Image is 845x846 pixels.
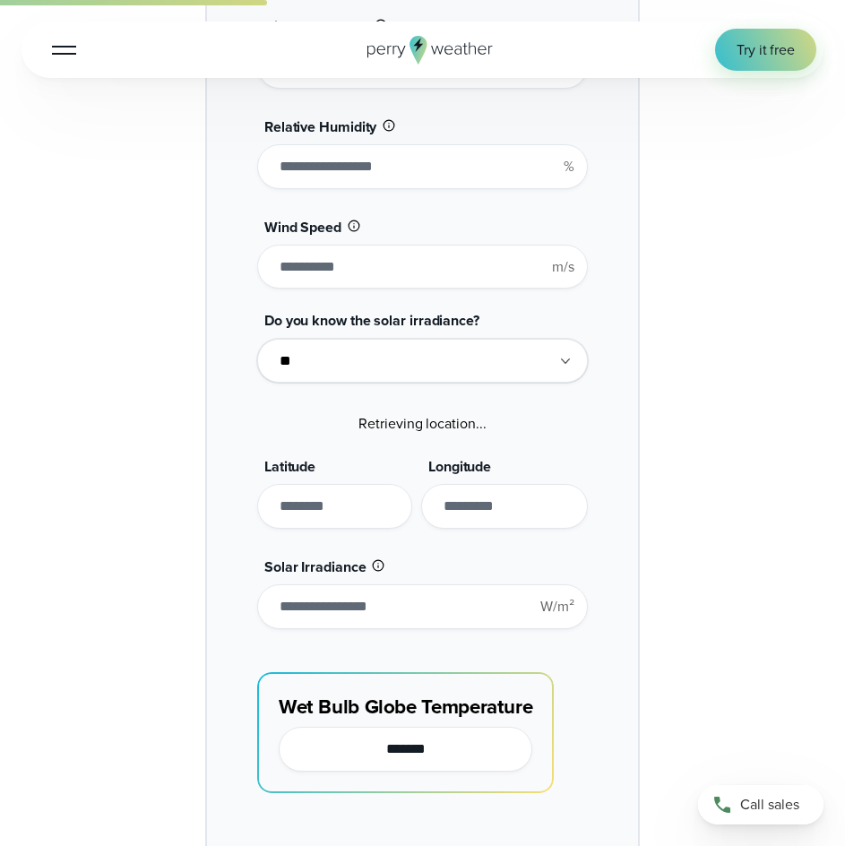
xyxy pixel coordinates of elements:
[264,557,366,577] span: Solar Irradiance
[264,16,368,37] span: Air Temperature
[737,39,795,60] span: Try it free
[264,117,377,137] span: Relative Humidity
[264,310,479,331] span: Do you know the solar irradiance?
[698,785,823,824] a: Call sales
[358,413,486,434] span: Retrieving location...
[428,456,491,477] span: Longitude
[740,794,799,815] span: Call sales
[264,456,315,477] span: Latitude
[715,29,816,71] a: Try it free
[264,217,341,237] span: Wind Speed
